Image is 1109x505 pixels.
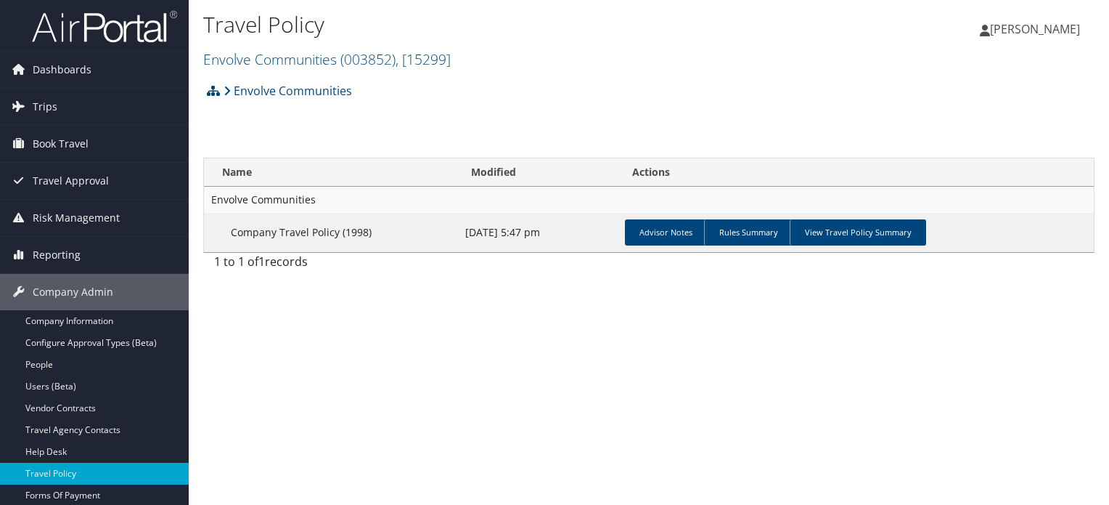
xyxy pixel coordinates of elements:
span: Company Admin [33,274,113,310]
td: Company Travel Policy (1998) [204,213,458,252]
span: Book Travel [33,126,89,162]
a: Envolve Communities [203,49,451,69]
span: Reporting [33,237,81,273]
a: Advisor Notes [625,219,707,246]
th: Modified: activate to sort column ascending [458,158,619,187]
th: Actions [619,158,1094,187]
span: [PERSON_NAME] [990,21,1080,37]
td: [DATE] 5:47 pm [458,213,619,252]
span: ( 003852 ) [340,49,396,69]
span: 1 [258,254,265,270]
span: Dashboards [33,52,91,88]
span: Risk Management [33,200,120,236]
a: [PERSON_NAME] [980,7,1094,51]
span: , [ 15299 ] [396,49,451,69]
a: Envolve Communities [224,76,352,105]
a: View Travel Policy Summary [790,219,926,246]
a: Rules Summary [704,219,793,246]
img: airportal-logo.png [32,9,177,44]
span: Trips [33,89,57,125]
span: Travel Approval [33,163,109,199]
td: Envolve Communities [204,187,1094,213]
h1: Travel Policy [203,9,798,40]
th: Name: activate to sort column ascending [204,158,458,187]
div: 1 to 1 of records [214,253,415,278]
